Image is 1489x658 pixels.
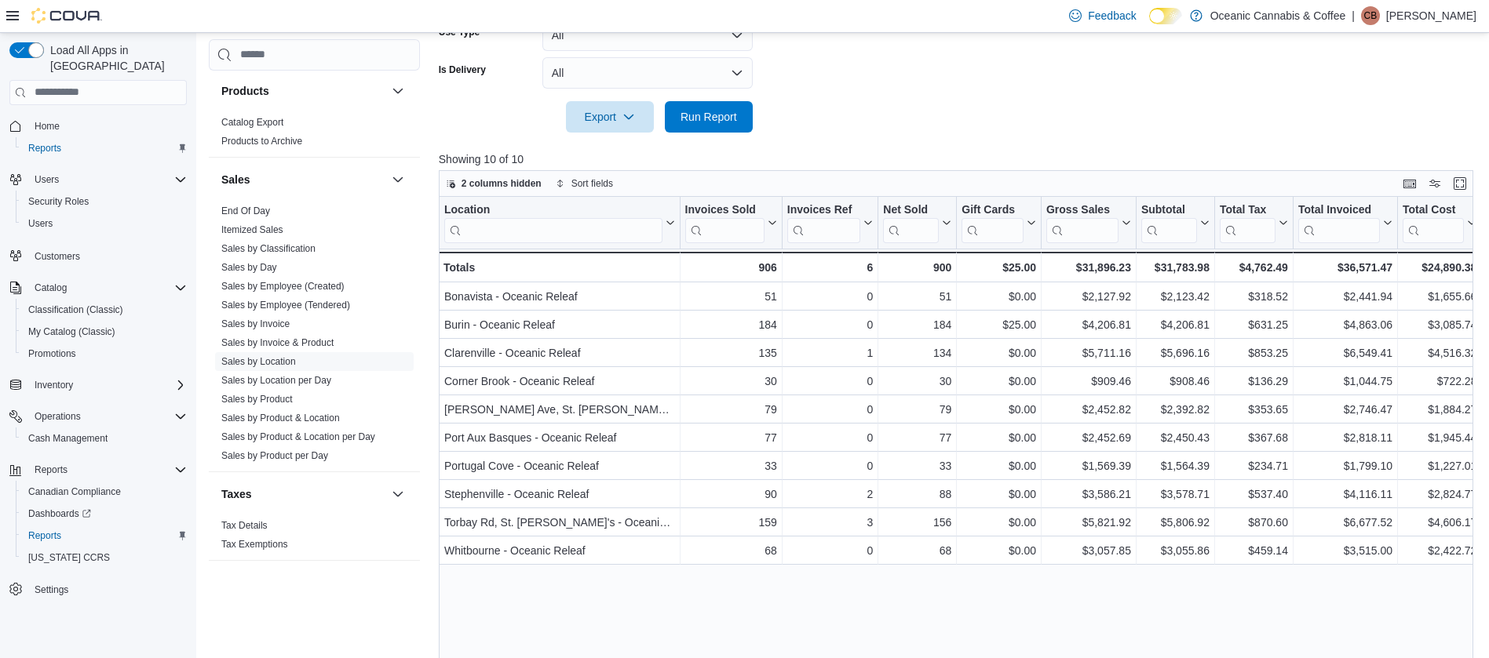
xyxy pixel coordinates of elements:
[1046,287,1131,306] div: $2,127.92
[1403,203,1476,243] button: Total Cost
[22,548,187,567] span: Washington CCRS
[28,117,66,136] a: Home
[883,513,951,532] div: 156
[221,261,277,274] span: Sales by Day
[1298,344,1392,362] div: $6,549.41
[439,64,486,76] label: Is Delivery
[1220,344,1288,362] div: $853.25
[209,202,420,471] div: Sales
[962,400,1036,419] div: $0.00
[1220,203,1276,218] div: Total Tax
[221,318,290,330] span: Sales by Invoice
[1220,315,1288,334] div: $631.25
[22,429,114,448] a: Cash Management
[1141,287,1210,306] div: $2,123.42
[787,203,873,243] button: Invoices Ref
[28,507,91,520] span: Dashboards
[1403,513,1476,532] div: $4,606.17
[221,394,293,405] a: Sales by Product
[1364,6,1378,25] span: CB
[883,287,951,306] div: 51
[1149,24,1150,25] span: Dark Mode
[787,258,873,277] div: 6
[22,504,97,523] a: Dashboards
[28,245,187,265] span: Customers
[22,300,187,319] span: Classification (Classic)
[787,485,873,503] div: 2
[787,456,873,475] div: 0
[1046,513,1131,532] div: $5,821.92
[1298,400,1392,419] div: $2,746.47
[684,400,776,419] div: 79
[1141,428,1210,447] div: $2,450.43
[221,356,296,367] a: Sales by Location
[883,344,951,362] div: 134
[883,428,951,447] div: 77
[1403,203,1464,243] div: Total Cost
[221,449,328,462] span: Sales by Product per Day
[444,456,675,475] div: Portugal Cove - Oceanic Releaf
[1220,456,1288,475] div: $234.71
[883,203,951,243] button: Net Sold
[221,205,270,217] span: End Of Day
[684,258,776,277] div: 906
[221,431,375,442] a: Sales by Product & Location per Day
[444,287,675,306] div: Bonavista - Oceanic Releaf
[221,224,283,235] a: Itemized Sales
[1046,315,1131,334] div: $4,206.81
[3,115,193,137] button: Home
[1298,428,1392,447] div: $2,818.11
[9,108,187,642] nav: Complex example
[221,336,334,349] span: Sales by Invoice & Product
[221,135,302,147] span: Products to Archive
[462,177,542,190] span: 2 columns hidden
[3,169,193,191] button: Users
[22,482,187,501] span: Canadian Compliance
[35,173,59,186] span: Users
[1352,6,1355,25] p: |
[962,315,1036,334] div: $25.00
[787,541,873,560] div: 0
[1220,203,1288,243] button: Total Tax
[1141,372,1210,391] div: $908.46
[221,262,277,273] a: Sales by Day
[28,485,121,498] span: Canadian Compliance
[28,580,187,599] span: Settings
[31,8,102,24] img: Cova
[16,481,193,503] button: Canadian Compliance
[1046,203,1119,218] div: Gross Sales
[221,243,316,254] a: Sales by Classification
[1298,203,1392,243] button: Total Invoiced
[221,280,345,293] span: Sales by Employee (Created)
[221,172,250,187] h3: Sales
[16,343,193,365] button: Promotions
[35,464,68,476] span: Reports
[444,315,675,334] div: Burin - Oceanic Releaf
[221,83,269,99] h3: Products
[22,344,187,363] span: Promotions
[28,460,187,479] span: Reports
[1046,372,1131,391] div: $909.46
[684,344,776,362] div: 135
[444,513,675,532] div: Torbay Rd, St. [PERSON_NAME]'s - Oceanic Releaf
[962,372,1036,391] div: $0.00
[16,547,193,569] button: [US_STATE] CCRS
[962,203,1036,243] button: Gift Cards
[684,541,776,560] div: 68
[28,170,187,189] span: Users
[28,217,53,230] span: Users
[1220,258,1288,277] div: $4,762.49
[787,287,873,306] div: 0
[684,203,764,218] div: Invoices Sold
[221,242,316,255] span: Sales by Classification
[1403,203,1464,218] div: Total Cost
[439,151,1484,167] p: Showing 10 of 10
[16,137,193,159] button: Reports
[787,203,860,243] div: Invoices Ref
[28,170,65,189] button: Users
[16,427,193,449] button: Cash Management
[1046,485,1131,503] div: $3,586.21
[1451,174,1469,193] button: Enter fullscreen
[22,526,68,545] a: Reports
[221,224,283,236] span: Itemized Sales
